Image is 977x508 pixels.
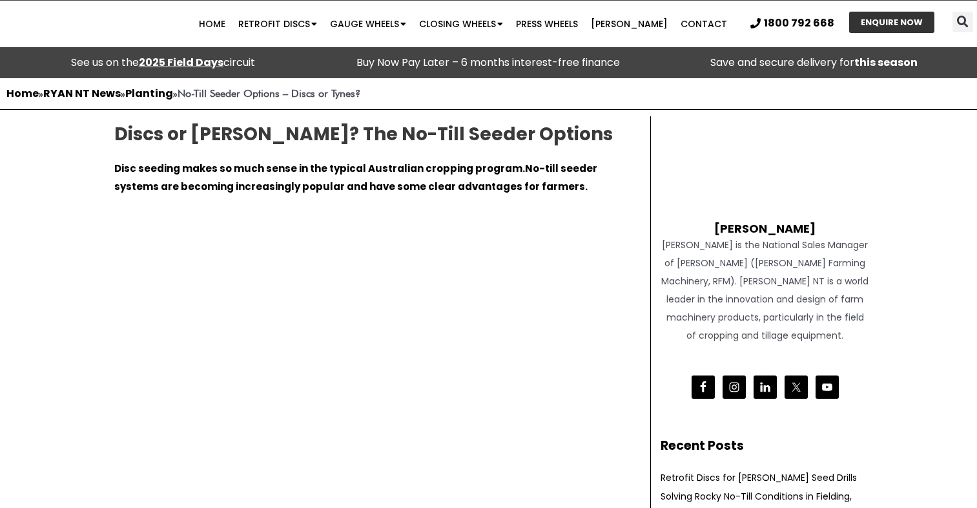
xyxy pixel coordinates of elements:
a: RYAN NT News [43,86,121,101]
span: » » » [6,87,360,100]
strong: No-Till Seeder Options – Discs or Tynes? [178,87,360,100]
nav: Menu [189,11,736,37]
a: Closing Wheels [413,11,509,37]
h2: Discs or [PERSON_NAME]? The No-Till Seeder Options [114,123,631,146]
p: Buy Now Pay Later – 6 months interest-free finance [332,54,644,72]
img: RYAN NT Discs or tynes banner - No-Till Seeder [114,209,631,500]
div: Search [952,12,973,32]
div: See us on the circuit [6,54,319,72]
a: Home [192,11,232,37]
a: Planting [125,86,173,101]
span: ENQUIRE NOW [861,18,923,26]
a: Press Wheels [509,11,584,37]
a: Contact [674,11,734,37]
p: Save and secure delivery for [658,54,971,72]
strong: this season [854,55,918,70]
a: [PERSON_NAME] [584,11,674,37]
strong: Disc seeding makes so much sense in the typical Australian cropping program. [114,162,525,175]
span: 1800 792 668 [764,18,834,28]
a: 2025 Field Days [139,55,223,70]
img: Ryan NT logo [39,4,168,44]
a: Retrofit Discs [232,11,324,37]
a: Home [6,86,39,101]
a: Gauge Wheels [324,11,413,37]
div: [PERSON_NAME] is the National Sales Manager of [PERSON_NAME] ([PERSON_NAME] Farming Machinery, RF... [661,236,870,344]
h4: [PERSON_NAME] [661,209,870,236]
a: 1800 792 668 [750,18,834,28]
a: ENQUIRE NOW [849,12,934,33]
strong: No-till seeder systems are becoming increasingly popular and have some clear advantages for farmers. [114,162,597,193]
h2: Recent Posts [661,437,870,456]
